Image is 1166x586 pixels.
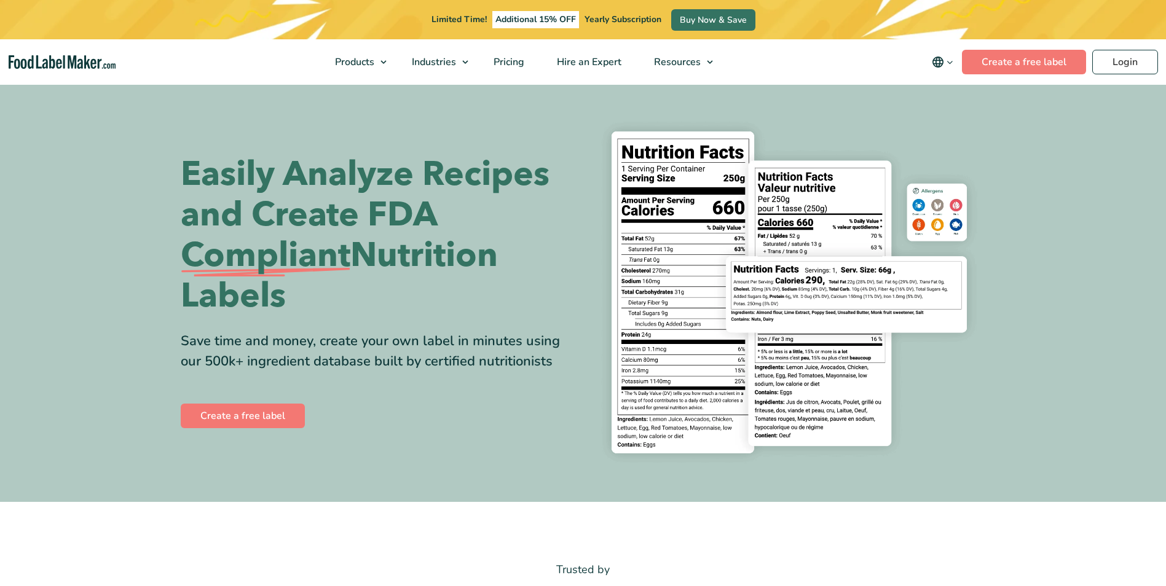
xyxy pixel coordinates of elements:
[1092,50,1158,74] a: Login
[181,561,986,579] p: Trusted by
[650,55,702,69] span: Resources
[181,235,350,276] span: Compliant
[319,39,393,85] a: Products
[962,50,1086,74] a: Create a free label
[671,9,755,31] a: Buy Now & Save
[490,55,526,69] span: Pricing
[553,55,623,69] span: Hire an Expert
[431,14,487,25] span: Limited Time!
[408,55,457,69] span: Industries
[181,154,574,316] h1: Easily Analyze Recipes and Create FDA Nutrition Labels
[181,331,574,372] div: Save time and money, create your own label in minutes using our 500k+ ingredient database built b...
[478,39,538,85] a: Pricing
[585,14,661,25] span: Yearly Subscription
[396,39,475,85] a: Industries
[638,39,719,85] a: Resources
[492,11,579,28] span: Additional 15% OFF
[541,39,635,85] a: Hire an Expert
[331,55,376,69] span: Products
[181,404,305,428] a: Create a free label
